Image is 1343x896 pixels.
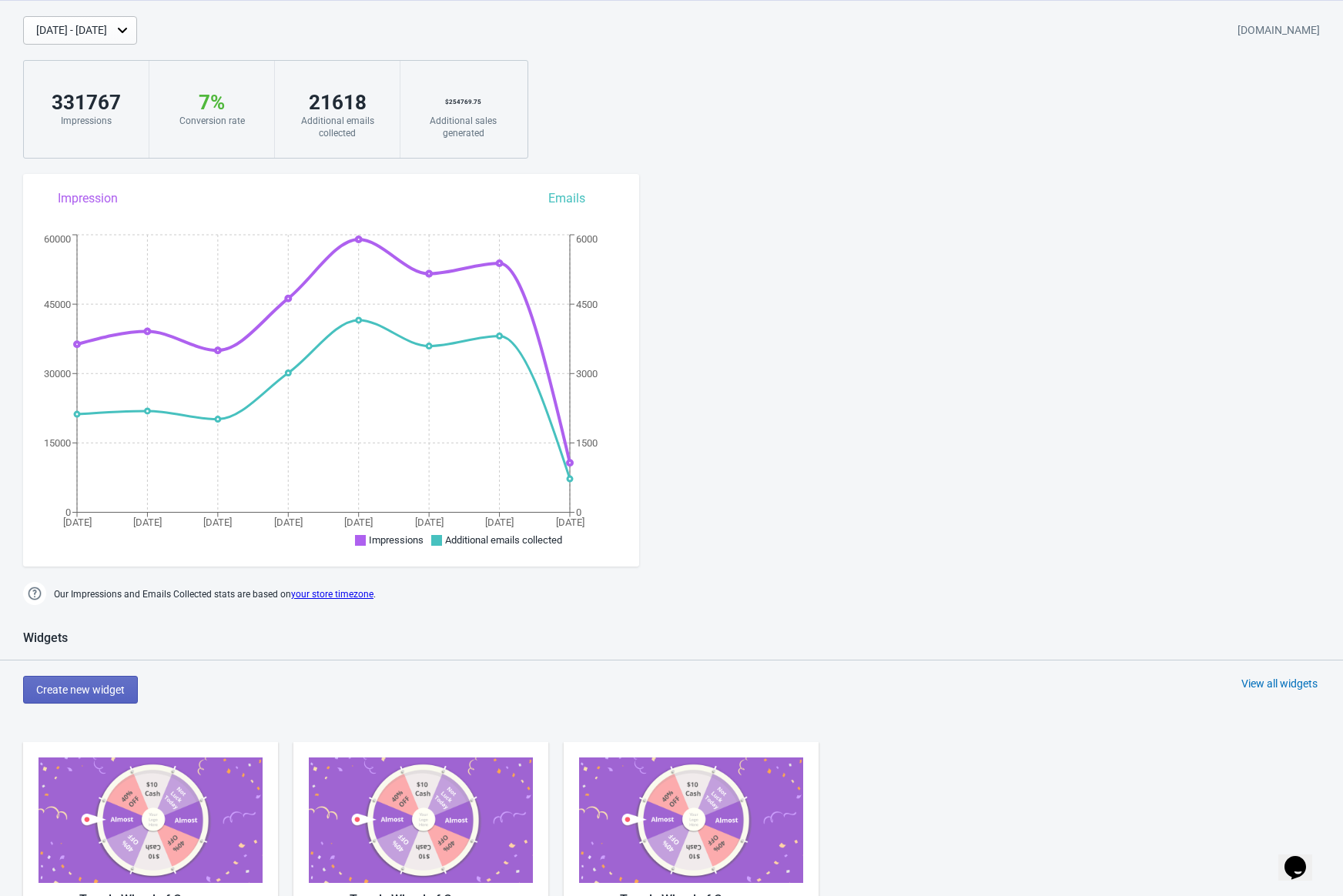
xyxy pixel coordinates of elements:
[309,757,533,883] img: trendy_game.png
[39,90,133,115] div: 331767
[54,582,376,607] span: Our Impressions and Emails Collected stats are based on .
[485,517,514,528] tspan: [DATE]
[274,517,303,528] tspan: [DATE]
[165,90,259,115] div: 7 %
[39,115,133,127] div: Impressions
[23,582,46,605] img: help.png
[36,22,107,38] div: [DATE] - [DATE]
[133,517,162,528] tspan: [DATE]
[39,757,263,883] img: trendy_game.png
[445,534,562,546] span: Additional emails collected
[36,684,125,696] span: Create new widget
[291,589,373,600] a: your store timezone
[344,517,373,528] tspan: [DATE]
[576,233,598,245] tspan: 6000
[576,507,581,518] tspan: 0
[63,517,92,528] tspan: [DATE]
[65,507,71,518] tspan: 0
[1278,834,1328,881] iframe: chat widget
[556,517,584,528] tspan: [DATE]
[416,90,511,115] div: $ 254769.75
[44,233,71,245] tspan: 60000
[416,115,511,139] div: Additional sales generated
[44,437,71,449] tspan: 15000
[579,757,803,883] img: trendy_game.png
[576,299,598,310] tspan: 4500
[369,534,424,546] span: Impressions
[165,115,259,127] div: Conversion rate
[44,299,71,310] tspan: 45000
[1238,17,1320,45] div: [DOMAIN_NAME]
[1241,676,1318,691] div: View all widgets
[290,115,384,139] div: Additional emails collected
[576,368,598,379] tspan: 3000
[203,517,232,528] tspan: [DATE]
[576,437,598,449] tspan: 1500
[415,517,444,528] tspan: [DATE]
[290,90,384,115] div: 21618
[23,676,138,704] button: Create new widget
[44,368,71,379] tspan: 30000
